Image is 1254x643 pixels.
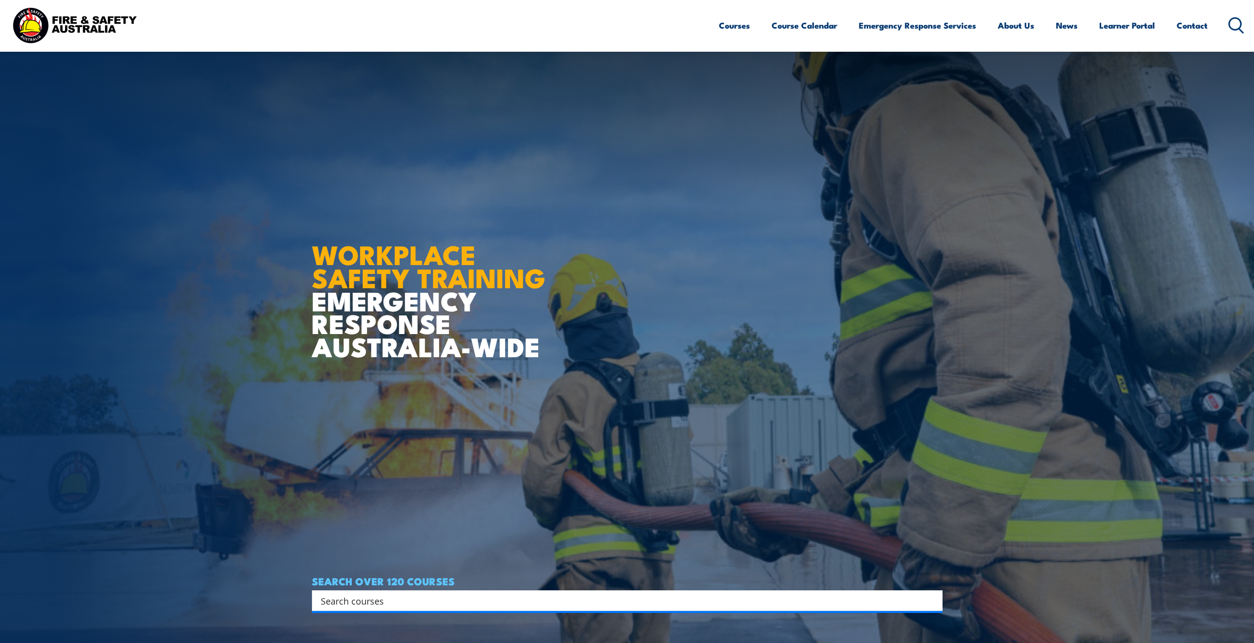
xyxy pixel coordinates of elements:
a: Courses [719,12,750,38]
form: Search form [323,594,923,608]
a: Course Calendar [772,12,837,38]
button: Search magnifier button [925,594,939,608]
a: News [1056,12,1078,38]
a: Learner Portal [1099,12,1155,38]
h1: EMERGENCY RESPONSE AUSTRALIA-WIDE [312,218,553,358]
input: Search input [321,593,921,608]
h4: SEARCH OVER 120 COURSES [312,575,943,586]
a: Emergency Response Services [859,12,976,38]
a: About Us [998,12,1034,38]
strong: WORKPLACE SAFETY TRAINING [312,233,545,297]
a: Contact [1177,12,1208,38]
